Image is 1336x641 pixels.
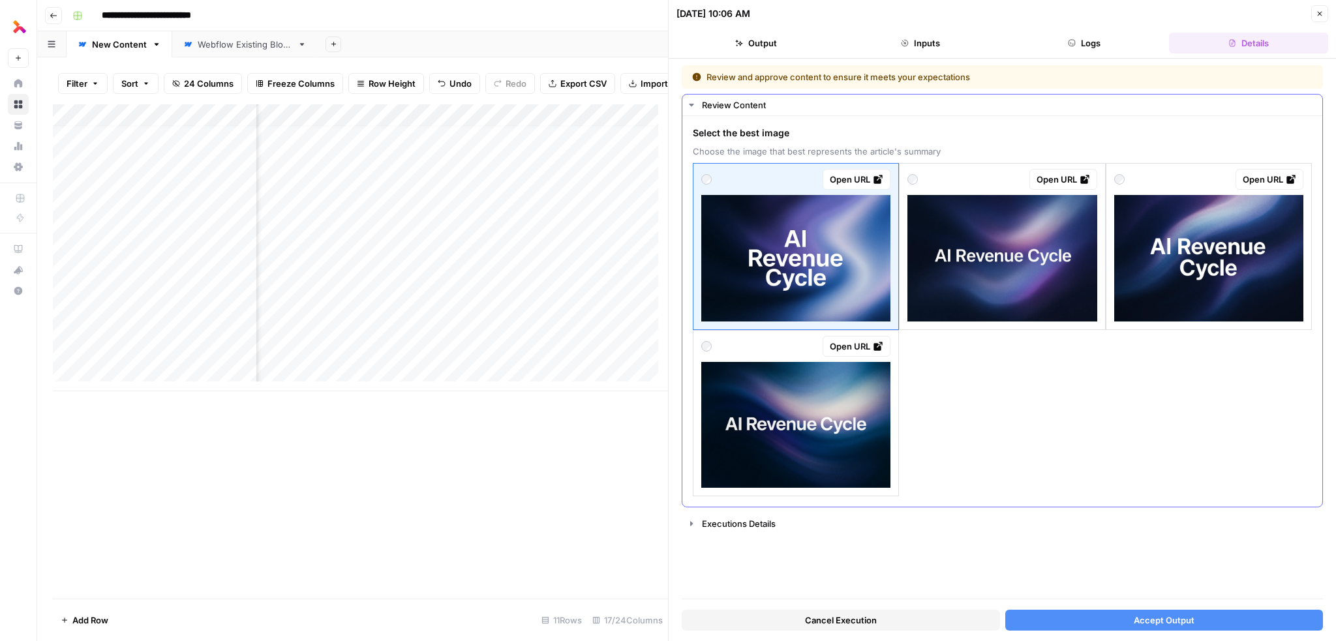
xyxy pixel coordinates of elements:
span: Row Height [369,77,416,90]
button: Help + Support [8,280,29,301]
div: Review and approve content to ensure it meets your expectations [692,70,1142,83]
div: Executions Details [702,517,1314,530]
span: Export CSV [560,77,607,90]
button: Redo [485,73,535,94]
button: Freeze Columns [247,73,343,94]
button: Undo [429,73,480,94]
div: Open URL [830,173,883,186]
a: AirOps Academy [8,239,29,260]
img: Thoughtful AI Content Engine Logo [8,15,31,38]
a: Settings [8,157,29,177]
button: Executions Details [682,513,1322,534]
a: Your Data [8,115,29,136]
img: image.webp [701,362,890,488]
div: Webflow Existing Blogs [198,38,292,51]
button: 24 Columns [164,73,242,94]
span: Select the best image [693,127,1312,140]
a: Usage [8,136,29,157]
button: What's new? [8,260,29,280]
button: Sort [113,73,159,94]
span: Undo [449,77,472,90]
span: Import CSV [641,77,688,90]
div: New Content [92,38,147,51]
span: 24 Columns [184,77,234,90]
button: Inputs [841,33,1000,53]
a: Open URL [823,169,890,190]
button: Logs [1005,33,1164,53]
button: Export CSV [540,73,615,94]
div: [DATE] 10:06 AM [676,7,750,20]
button: Workspace: Thoughtful AI Content Engine [8,10,29,43]
button: Filter [58,73,108,94]
span: Freeze Columns [267,77,335,90]
a: Browse [8,94,29,115]
div: 17/24 Columns [587,610,668,631]
a: Open URL [823,336,890,357]
div: What's new? [8,260,28,280]
span: Cancel Execution [805,614,877,627]
img: image.webp [907,195,1097,321]
div: Open URL [1243,173,1296,186]
span: Choose the image that best represents the article's summary [693,145,1312,158]
div: 11 Rows [536,610,587,631]
button: Import CSV [620,73,696,94]
a: Webflow Existing Blogs [172,31,318,57]
span: Sort [121,77,138,90]
div: Review Content [702,98,1314,112]
button: Cancel Execution [682,610,1000,631]
button: Review Content [682,95,1322,115]
img: image.webp [1114,195,1303,321]
button: Add Row [53,610,116,631]
button: Details [1169,33,1328,53]
span: Filter [67,77,87,90]
span: Add Row [72,614,108,627]
div: Open URL [1037,173,1090,186]
button: Row Height [348,73,424,94]
span: Redo [506,77,526,90]
a: New Content [67,31,172,57]
div: Review Content [682,116,1322,507]
span: Accept Output [1134,614,1194,627]
button: Accept Output [1005,610,1324,631]
a: Open URL [1236,169,1303,190]
img: image.webp [701,195,890,321]
a: Home [8,73,29,94]
button: Output [676,33,836,53]
a: Open URL [1029,169,1097,190]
